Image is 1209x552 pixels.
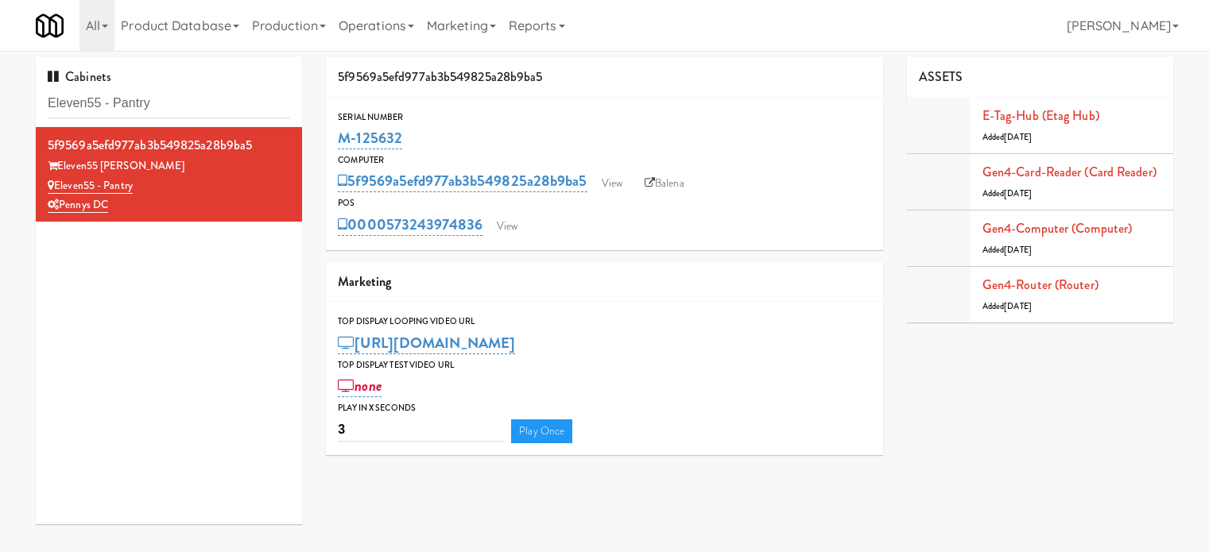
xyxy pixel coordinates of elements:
a: View [594,172,630,195]
div: Top Display Looping Video Url [338,314,871,330]
a: Gen4-router (Router) [982,276,1099,294]
div: Top Display Test Video Url [338,357,871,373]
img: Micromart [36,12,64,40]
span: Added [982,187,1032,199]
span: Added [982,244,1032,256]
a: Gen4-computer (Computer) [982,219,1132,237]
div: Serial Number [338,110,871,125]
span: Cabinets [48,68,111,86]
li: 5f9569a5efd977ab3b549825a28b9ba5Eleven55 [PERSON_NAME] Eleven55 - PantryPennys DC [36,127,302,222]
a: none [338,375,382,397]
a: Gen4-card-reader (Card Reader) [982,163,1157,181]
span: Added [982,300,1032,312]
div: 5f9569a5efd977ab3b549825a28b9ba5 [326,57,883,98]
a: View [489,214,525,238]
span: ASSETS [919,68,963,86]
span: Added [982,131,1032,143]
a: Eleven55 - Pantry [48,178,133,194]
span: [DATE] [1004,131,1032,143]
a: E-tag-hub (Etag Hub) [982,106,1099,125]
a: 0000573243974836 [338,214,482,236]
div: 5f9569a5efd977ab3b549825a28b9ba5 [48,133,290,157]
span: [DATE] [1004,244,1032,256]
a: [URL][DOMAIN_NAME] [338,332,515,354]
input: Search cabinets [48,89,290,118]
div: Eleven55 [PERSON_NAME] [48,156,290,176]
div: Computer [338,152,871,168]
div: Play in X seconds [338,400,871,416]
div: POS [338,195,871,211]
span: [DATE] [1004,187,1032,199]
a: M-125632 [338,127,402,149]
span: Marketing [338,272,391,291]
a: 5f9569a5efd977ab3b549825a28b9ba5 [338,170,587,192]
a: Balena [637,172,692,195]
a: Pennys DC [48,197,108,213]
a: Play Once [511,419,572,443]
span: [DATE] [1004,300,1032,312]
